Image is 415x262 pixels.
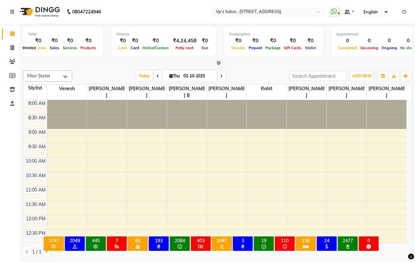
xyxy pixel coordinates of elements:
[87,238,104,244] div: 445
[24,158,47,165] div: 10:00 AM
[61,37,79,45] div: ₹0
[174,46,196,50] span: Petty cash
[282,46,303,50] span: Gift Cards
[45,238,62,244] div: 3747
[264,46,282,50] span: Package
[27,100,47,107] div: 8:00 AM
[336,46,359,50] span: Completed
[297,238,314,244] div: 236
[108,238,125,244] div: 7
[32,249,41,255] span: 1 / 1
[287,85,326,100] span: [PERSON_NAME]
[327,85,366,100] span: [PERSON_NAME]
[48,37,61,45] div: ₹0
[359,37,380,45] div: 0
[72,3,101,21] b: 08047224946
[127,85,167,100] span: [PERSON_NAME]
[116,31,211,37] div: Finance
[129,37,141,45] div: ₹0
[247,85,286,93] span: rohit
[27,129,47,136] div: 9:00 AM
[24,172,47,179] div: 10:30 AM
[276,238,293,244] div: 110
[28,31,98,37] div: Total
[21,44,37,52] div: Invoice
[367,85,406,100] span: [PERSON_NAME]
[48,46,61,50] span: Sales
[289,71,347,81] input: Search Appointment
[141,46,170,50] span: Online/Custom
[136,71,153,81] span: Today
[24,187,47,193] div: 11:00 AM
[87,85,127,100] span: [PERSON_NAME]
[247,46,264,50] span: Prepaid
[247,37,264,45] div: ₹0
[116,37,129,45] div: ₹0
[359,46,380,50] span: Upcoming
[150,238,167,244] div: 193
[200,46,210,50] span: Due
[229,31,318,37] div: Redemption
[360,238,377,244] div: 0
[229,46,247,50] span: Voucher
[116,46,129,50] span: Cash
[141,37,170,45] div: ₹0
[282,37,303,45] div: ₹0
[207,85,247,100] span: [PERSON_NAME]
[171,238,188,244] div: 2084
[318,238,335,244] div: 24
[129,238,146,244] div: 68
[255,238,272,244] div: 19
[352,73,372,78] span: ADD NEW
[213,238,230,244] div: 1947
[79,37,98,45] div: ₹0
[129,46,141,50] span: Card
[28,37,48,45] div: ₹0
[27,73,50,78] span: Filter Stylist
[170,37,199,45] div: ₹4,24,458
[47,85,87,93] span: Venesh
[339,238,356,244] div: 2477
[380,37,399,45] div: 0
[380,46,399,50] span: Ongoing
[167,85,207,100] span: [PERSON_NAME] b
[79,46,98,50] span: Products
[24,201,47,208] div: 11:30 AM
[351,71,373,81] button: ADD NEW
[336,37,359,45] div: 0
[25,215,47,222] div: 12:00 PM
[192,238,209,244] div: 403
[199,37,211,45] div: ₹0
[25,230,47,237] div: 12:30 PM
[303,37,318,45] div: ₹0
[27,114,47,121] div: 8:30 AM
[27,143,47,150] div: 9:30 AM
[61,46,79,50] span: Services
[23,85,47,91] div: Stylist
[168,73,181,78] span: Thu
[66,238,83,244] div: 2049
[229,37,247,45] div: ₹0
[234,238,251,244] div: 3
[264,37,282,45] div: ₹0
[17,3,62,21] img: logo
[181,71,214,81] input: 2025-10-02
[303,46,318,50] span: Wallet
